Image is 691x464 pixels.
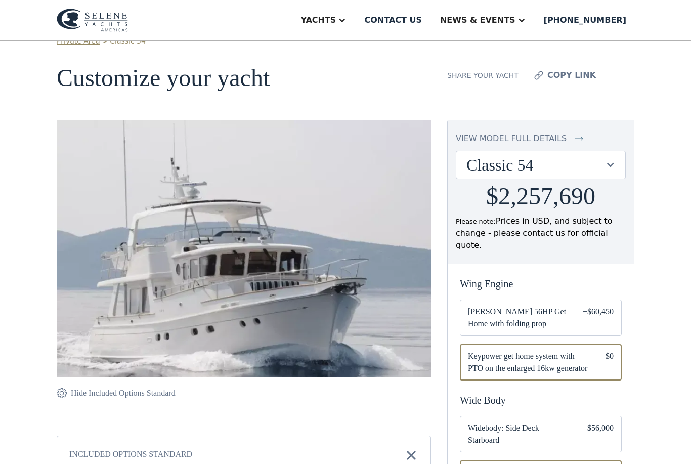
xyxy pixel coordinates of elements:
[486,183,595,210] h2: $2,257,690
[57,387,67,399] img: icon
[468,422,567,446] span: Widebody: Side Deck Starboard
[466,155,605,175] div: Classic 54
[440,14,515,26] div: News & EVENTS
[71,387,176,399] div: Hide Included Options Standard
[534,69,543,81] img: icon
[110,36,146,47] a: Classic 54
[456,151,625,179] div: Classic 54
[575,133,583,145] img: icon
[69,448,192,462] div: Included Options Standard
[468,306,567,330] span: [PERSON_NAME] 56HP Get Home with folding prop
[460,276,622,291] div: Wing Engine
[468,350,589,374] span: Keypower get home system with PTO on the enlarged 16kw generator
[364,14,422,26] div: Contact us
[57,9,128,32] img: logo
[447,70,519,81] div: Share your yacht
[404,448,418,462] img: icon
[583,306,614,330] div: +$60,450
[300,14,336,26] div: Yachts
[102,36,108,47] div: >
[456,133,567,145] div: view model full details
[528,65,602,86] a: copy link
[544,14,626,26] div: [PHONE_NUMBER]
[456,215,626,251] div: Prices in USD, and subject to change - please contact us for official quote.
[606,350,614,374] div: $0
[583,422,614,446] div: +$56,000
[57,65,431,92] h1: Customize your yacht
[57,36,100,47] a: Private Area
[456,133,626,145] a: view model full details
[547,69,596,81] div: copy link
[456,218,496,225] span: Please note:
[57,387,176,399] a: Hide Included Options Standard
[460,393,622,408] div: Wide Body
